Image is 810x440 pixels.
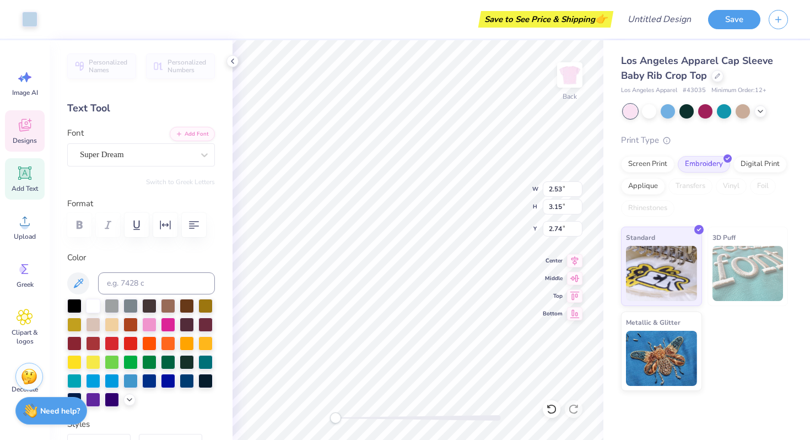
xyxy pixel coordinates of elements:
div: Digital Print [733,156,787,173]
img: Standard [626,246,697,301]
div: Embroidery [678,156,730,173]
span: # 43035 [683,86,706,95]
span: Image AI [12,88,38,97]
span: Los Angeles Apparel [621,86,677,95]
input: Untitled Design [619,8,700,30]
button: Add Font [170,127,215,141]
img: Back [559,64,581,86]
img: Metallic & Glitter [626,331,697,386]
span: Add Text [12,184,38,193]
span: Personalized Numbers [168,58,208,74]
div: Text Tool [67,101,215,116]
div: Save to See Price & Shipping [481,11,611,28]
div: Applique [621,178,665,195]
div: Accessibility label [330,412,341,423]
span: Clipart & logos [7,328,43,346]
span: Minimum Order: 12 + [711,86,766,95]
span: Metallic & Glitter [626,316,681,328]
span: Bottom [543,309,563,318]
label: Color [67,251,215,264]
span: 3D Puff [712,232,736,243]
span: Upload [14,232,36,241]
div: Screen Print [621,156,674,173]
input: e.g. 7428 c [98,272,215,294]
div: Foil [750,178,776,195]
label: Format [67,197,215,210]
div: Rhinestones [621,200,674,217]
span: Los Angeles Apparel Cap Sleeve Baby Rib Crop Top [621,54,773,82]
div: Print Type [621,134,788,147]
span: Decorate [12,385,38,394]
img: 3D Puff [712,246,784,301]
span: Designs [13,136,37,145]
span: Personalized Names [89,58,129,74]
span: Center [543,256,563,265]
button: Save [708,10,760,29]
div: Back [563,92,577,101]
span: 👉 [595,12,607,25]
span: Greek [17,280,34,289]
button: Personalized Names [67,53,136,79]
button: Personalized Numbers [146,53,215,79]
div: Vinyl [716,178,747,195]
span: Middle [543,274,563,283]
div: Transfers [668,178,712,195]
span: Standard [626,232,655,243]
button: Switch to Greek Letters [146,178,215,186]
label: Font [67,127,84,139]
strong: Need help? [40,406,80,416]
span: Top [543,292,563,301]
